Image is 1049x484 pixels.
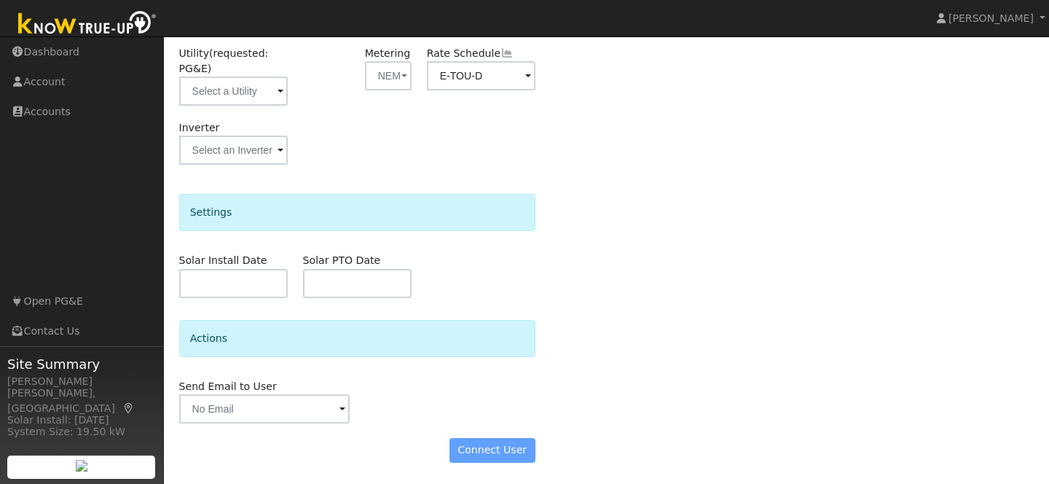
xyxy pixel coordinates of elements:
div: Actions [179,320,535,357]
div: [PERSON_NAME] [7,374,156,389]
label: Utility [179,46,288,77]
div: Settings [179,194,535,231]
label: Metering [365,46,411,61]
label: Send Email to User [179,379,277,394]
label: Inverter [179,120,220,136]
input: No Email [179,394,350,423]
span: [PERSON_NAME] [948,12,1034,24]
label: Solar PTO Date [303,253,381,268]
div: Solar Install: [DATE] [7,413,156,428]
button: NEM [365,61,412,90]
input: Select a Utility [179,77,288,106]
span: Site Summary [7,354,156,374]
span: (requested: PG&E) [179,47,269,74]
img: Know True-Up [11,8,164,41]
label: Rate Schedule [427,46,514,61]
input: Select an Inverter [179,136,288,165]
a: Map [122,402,135,414]
img: retrieve [76,460,87,472]
div: System Size: 19.50 kW [7,424,156,440]
div: [PERSON_NAME], [GEOGRAPHIC_DATA] [7,386,156,416]
label: Solar Install Date [179,253,267,268]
